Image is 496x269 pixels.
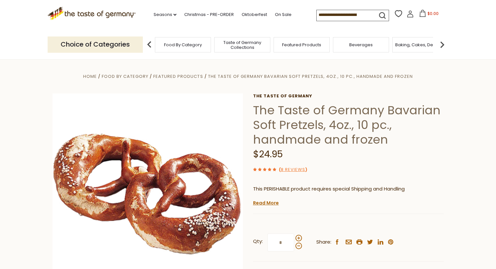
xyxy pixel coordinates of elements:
a: Home [83,73,97,79]
strong: Qty: [253,237,263,246]
a: Baking, Cakes, Desserts [395,42,446,47]
h1: The Taste of Germany Bavarian Soft Pretzels, 4oz., 10 pc., handmade and frozen [253,103,444,147]
a: The Taste of Germany [253,93,444,99]
a: Christmas - PRE-ORDER [184,11,234,18]
img: next arrow [436,38,449,51]
a: Featured Products [153,73,203,79]
a: Featured Products [282,42,321,47]
p: Choice of Categories [48,36,143,52]
a: Oktoberfest [242,11,267,18]
p: This PERISHABLE product requires special Shipping and Handling [253,185,444,193]
span: ( ) [279,166,307,173]
a: On Sale [275,11,292,18]
button: $0.00 [415,10,443,20]
a: The Taste of Germany Bavarian Soft Pretzels, 4oz., 10 pc., handmade and frozen [208,73,413,79]
span: Share: [316,238,331,246]
a: Taste of Germany Collections [216,40,268,50]
a: 8 Reviews [281,166,305,173]
input: Qty: [267,234,294,251]
a: Food By Category [164,42,202,47]
a: Read More [253,200,279,206]
a: Seasons [154,11,176,18]
img: previous arrow [143,38,156,51]
a: Food By Category [102,73,148,79]
span: $24.95 [253,148,283,161]
li: We will ship this product in heat-protective packaging and ice. [259,198,444,206]
span: $0.00 [428,11,439,16]
a: Beverages [349,42,373,47]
